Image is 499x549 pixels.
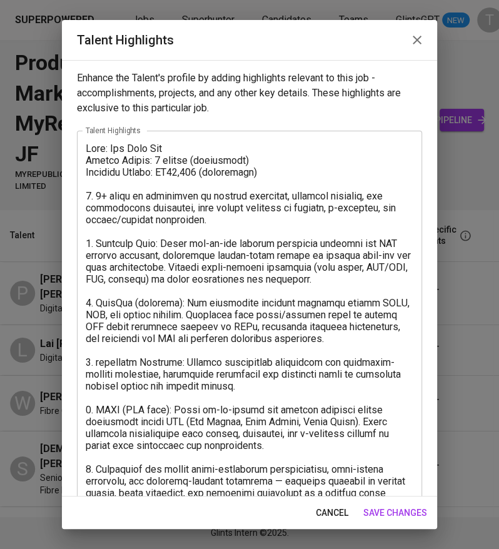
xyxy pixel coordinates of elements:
button: cancel [311,501,353,525]
p: Enhance the Talent's profile by adding highlights relevant to this job - accomplishments, project... [77,71,422,116]
span: save changes [363,505,427,521]
span: cancel [316,505,348,521]
button: save changes [358,501,432,525]
h2: Talent Highlights [77,30,422,50]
